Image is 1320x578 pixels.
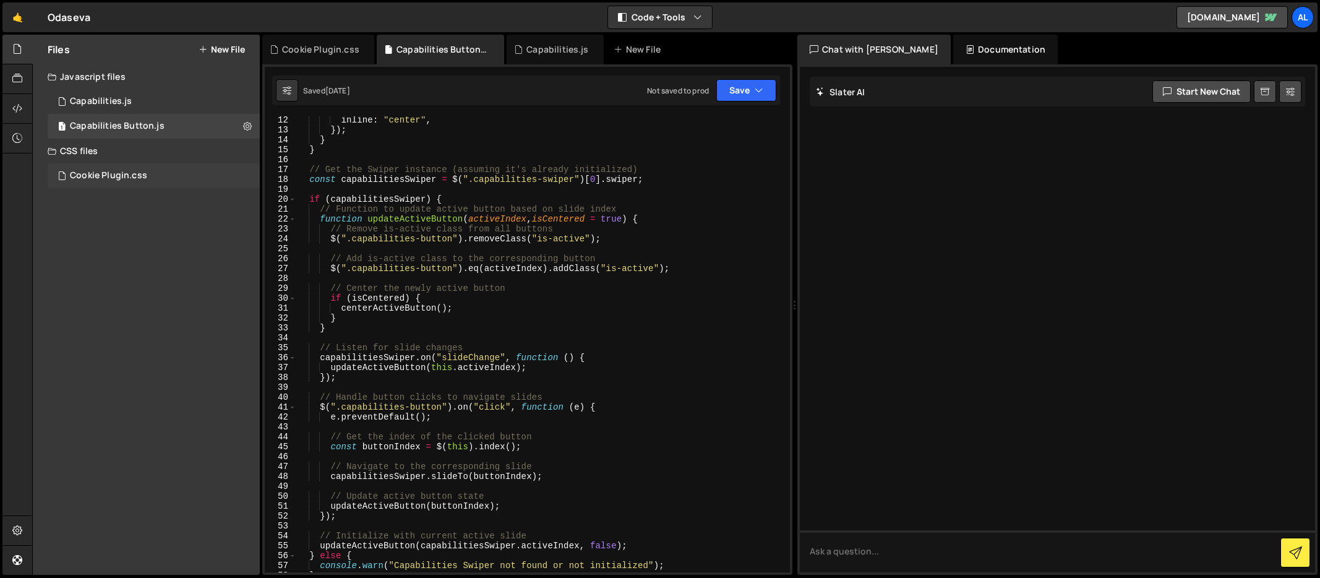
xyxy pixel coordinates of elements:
div: Capabilities.js [526,43,588,56]
button: Save [716,79,776,101]
div: 38 [265,373,296,382]
div: Javascript files [33,64,260,89]
h2: Files [48,43,70,56]
a: Al [1292,6,1314,28]
div: 47 [265,462,296,472]
div: 16957/46490.js [48,89,260,114]
div: 34 [265,333,296,343]
div: 18 [265,175,296,184]
div: Saved [303,85,350,96]
div: 20 [265,194,296,204]
div: 33 [265,323,296,333]
div: 17 [265,165,296,175]
div: 55 [265,541,296,551]
div: 13 [265,125,296,135]
div: Not saved to prod [647,85,709,96]
div: 30 [265,293,296,303]
button: New File [199,45,245,54]
div: 31 [265,303,296,313]
div: 19 [265,184,296,194]
div: 16957/46492.css [48,163,260,188]
a: 🤙 [2,2,33,32]
div: 46 [265,452,296,462]
div: 53 [265,521,296,531]
div: [DATE] [325,85,350,96]
div: 42 [265,412,296,422]
div: 35 [265,343,296,353]
div: 54 [265,531,296,541]
div: 51 [265,501,296,511]
div: Cookie Plugin.css [70,170,147,181]
div: 56 [265,551,296,561]
div: 29 [265,283,296,293]
div: 12 [265,115,296,125]
div: 48 [265,472,296,481]
div: 40 [265,392,296,402]
div: 32 [265,313,296,323]
div: 26 [265,254,296,264]
div: Cookie Plugin.css [282,43,359,56]
div: 24 [265,234,296,244]
div: 36 [265,353,296,363]
div: 25 [265,244,296,254]
div: 43 [265,422,296,432]
div: 21 [265,204,296,214]
div: 45 [265,442,296,452]
div: 16 [265,155,296,165]
div: 27 [265,264,296,274]
div: Chat with [PERSON_NAME] [797,35,951,64]
span: 1 [58,123,66,132]
button: Start new chat [1152,80,1251,103]
div: 39 [265,382,296,392]
div: 37 [265,363,296,373]
div: 28 [265,274,296,283]
div: 57 [265,561,296,571]
a: [DOMAIN_NAME] [1176,6,1288,28]
div: Capabilities Button.js [396,43,489,56]
div: 23 [265,224,296,234]
div: 22 [265,214,296,224]
div: 49 [265,481,296,491]
div: Documentation [953,35,1058,64]
div: Capabilities Button.js [70,121,165,132]
h2: Slater AI [816,86,865,98]
div: 14 [265,135,296,145]
div: 44 [265,432,296,442]
div: CSS files [33,139,260,163]
div: Odaseva [48,10,90,25]
div: 50 [265,491,296,501]
div: 16957/46491.js [48,114,260,139]
button: Code + Tools [608,6,712,28]
div: 15 [265,145,296,155]
div: Capabilities.js [70,96,132,107]
div: 52 [265,511,296,521]
div: New File [614,43,666,56]
div: 41 [265,402,296,412]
